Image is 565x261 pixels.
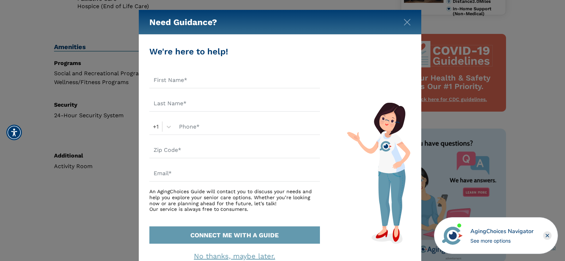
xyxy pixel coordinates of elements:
input: First Name* [149,72,320,88]
div: Close [543,231,552,240]
h5: Need Guidance? [149,10,217,35]
input: Last Name* [149,95,320,112]
button: Close [404,17,411,24]
input: Zip Code* [149,142,320,158]
input: Phone* [175,119,320,135]
div: An AgingChoices Guide will contact you to discuss your needs and help you explore your senior car... [149,189,320,212]
img: match-guide-form.svg [347,102,410,244]
button: CONNECT ME WITH A GUIDE [149,226,320,244]
input: Email* [149,165,320,182]
div: Accessibility Menu [6,125,22,140]
a: No thanks, maybe later. [194,252,275,260]
img: modal-close.svg [404,19,411,26]
div: See more options [470,237,534,244]
div: AgingChoices Navigator [470,227,534,236]
div: We're here to help! [149,45,320,58]
img: avatar [440,224,464,248]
